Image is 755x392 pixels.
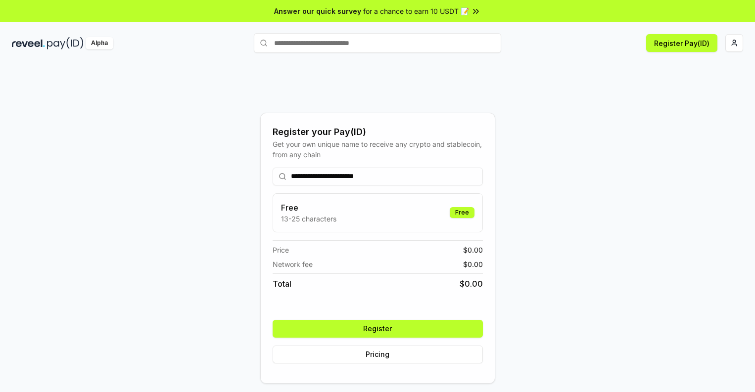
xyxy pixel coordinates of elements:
[273,139,483,160] div: Get your own unique name to receive any crypto and stablecoin, from any chain
[646,34,717,52] button: Register Pay(ID)
[86,37,113,49] div: Alpha
[463,259,483,269] span: $ 0.00
[12,37,45,49] img: reveel_dark
[273,278,291,290] span: Total
[460,278,483,290] span: $ 0.00
[273,320,483,338] button: Register
[363,6,469,16] span: for a chance to earn 10 USDT 📝
[273,346,483,363] button: Pricing
[450,207,474,218] div: Free
[273,259,313,269] span: Network fee
[273,245,289,255] span: Price
[47,37,84,49] img: pay_id
[281,202,336,214] h3: Free
[281,214,336,224] p: 13-25 characters
[273,125,483,139] div: Register your Pay(ID)
[274,6,361,16] span: Answer our quick survey
[463,245,483,255] span: $ 0.00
